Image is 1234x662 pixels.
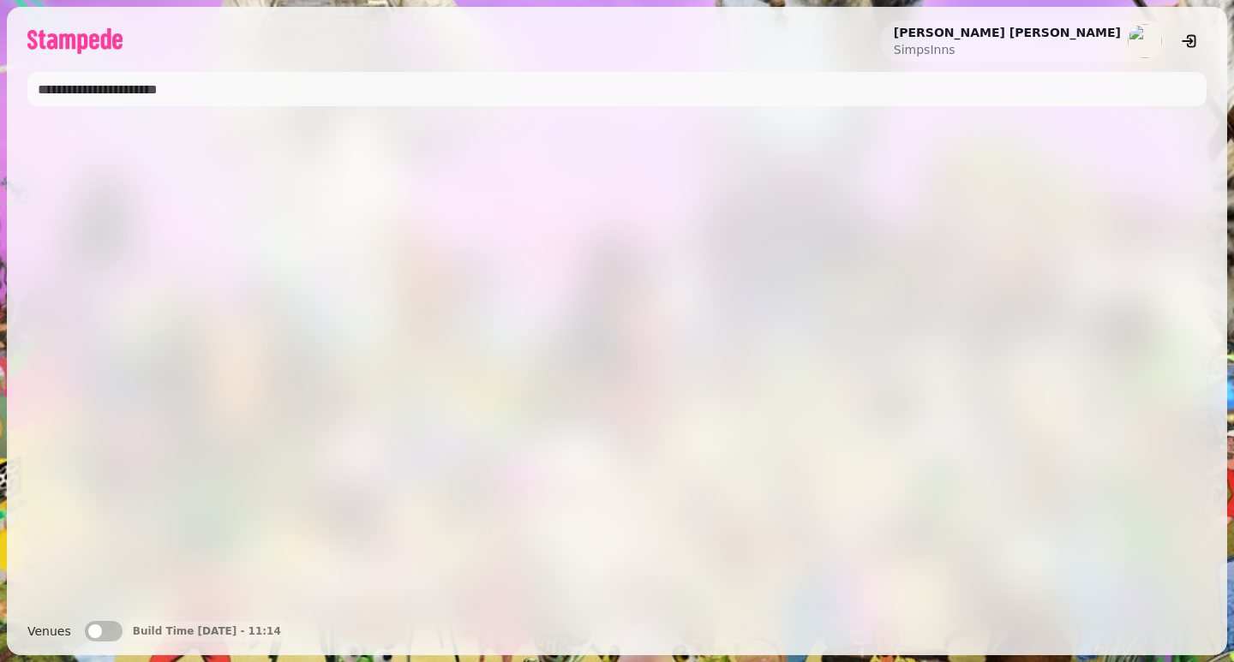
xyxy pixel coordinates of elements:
p: Build Time [DATE] - 11:14 [133,624,281,638]
p: SimpsInns [894,41,1121,58]
img: logo [27,28,123,54]
h2: [PERSON_NAME] [PERSON_NAME] [894,24,1121,41]
label: Venues [27,621,71,641]
img: aHR0cHM6Ly93d3cuZ3JhdmF0YXIuY29tL2F2YXRhci9hMDBkNDgxYjNlYjZiYTMxNTcxMWZjN2JiZTY5ZTVkND9zPTE1MCZkP... [1128,24,1162,58]
button: logout [1172,24,1207,58]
